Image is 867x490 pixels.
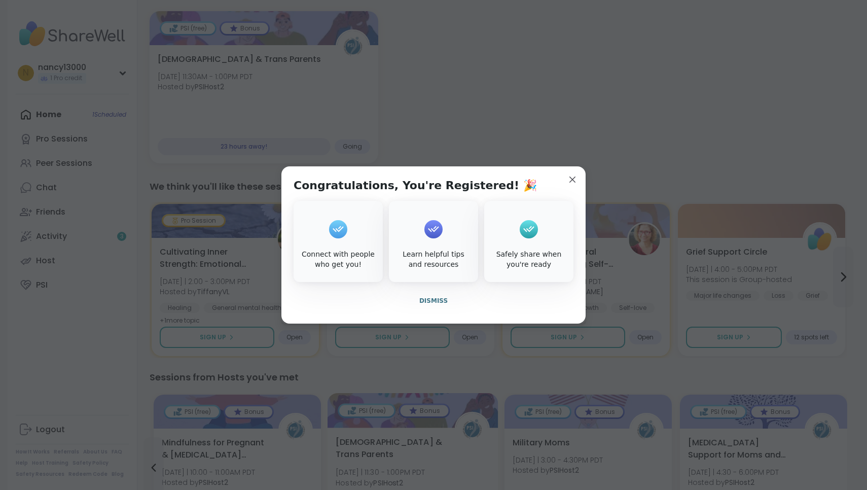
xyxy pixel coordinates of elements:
[486,250,571,269] div: Safely share when you're ready
[391,250,476,269] div: Learn helpful tips and resources
[294,179,537,193] h1: Congratulations, You're Registered! 🎉
[294,290,573,311] button: Dismiss
[419,297,448,304] span: Dismiss
[296,250,381,269] div: Connect with people who get you!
